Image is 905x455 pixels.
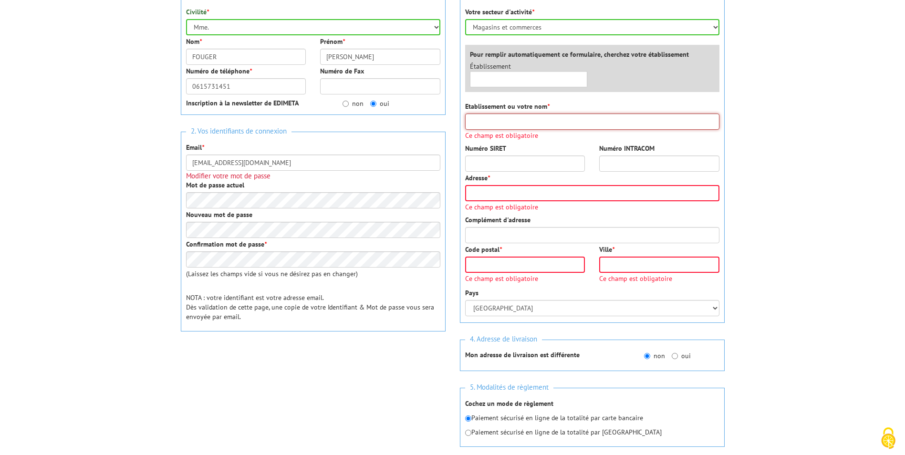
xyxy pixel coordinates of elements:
[343,101,349,107] input: non
[465,413,719,423] p: Paiement sécurisé en ligne de la totalité par carte bancaire
[186,125,291,138] span: 2. Vos identifiants de connexion
[186,143,204,152] label: Email
[320,66,364,76] label: Numéro de Fax
[186,171,270,180] span: Modifier votre mot de passe
[186,293,440,321] p: NOTA : votre identifiant est votre adresse email. Dès validation de cette page, une copie de votr...
[465,381,553,394] span: 5. Modalités de règlement
[470,50,689,59] label: Pour remplir automatiquement ce formulaire, cherchez votre établissement
[465,275,585,282] span: Ce champ est obligatoire
[186,99,299,107] strong: Inscription à la newsletter de EDIMETA
[465,204,719,210] span: Ce champ est obligatoire
[672,351,691,361] label: oui
[872,423,905,455] button: Cookies (fenêtre modale)
[876,426,900,450] img: Cookies (fenêtre modale)
[465,399,553,408] strong: Cochez un mode de règlement
[320,37,345,46] label: Prénom
[465,333,542,346] span: 4. Adresse de livraison
[644,351,665,361] label: non
[186,7,209,17] label: Civilité
[463,62,595,87] div: Établissement
[370,99,389,108] label: oui
[186,66,252,76] label: Numéro de téléphone
[343,99,364,108] label: non
[644,353,650,359] input: non
[465,215,531,225] label: Complément d'adresse
[181,348,326,385] iframe: reCAPTCHA
[599,245,614,254] label: Ville
[186,180,244,190] label: Mot de passe actuel
[599,275,719,282] span: Ce champ est obligatoire
[370,101,376,107] input: oui
[186,239,267,249] label: Confirmation mot de passe
[186,269,440,279] p: (Laissez les champs vide si vous ne désirez pas en changer)
[465,102,550,111] label: Etablissement ou votre nom
[465,288,479,298] label: Pays
[465,7,534,17] label: Votre secteur d'activité
[465,132,719,139] span: Ce champ est obligatoire
[465,351,580,359] strong: Mon adresse de livraison est différente
[186,37,202,46] label: Nom
[672,353,678,359] input: oui
[599,144,655,153] label: Numéro INTRACOM
[465,144,506,153] label: Numéro SIRET
[465,427,719,437] p: Paiement sécurisé en ligne de la totalité par [GEOGRAPHIC_DATA]
[465,245,502,254] label: Code postal
[186,210,252,219] label: Nouveau mot de passe
[465,173,490,183] label: Adresse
